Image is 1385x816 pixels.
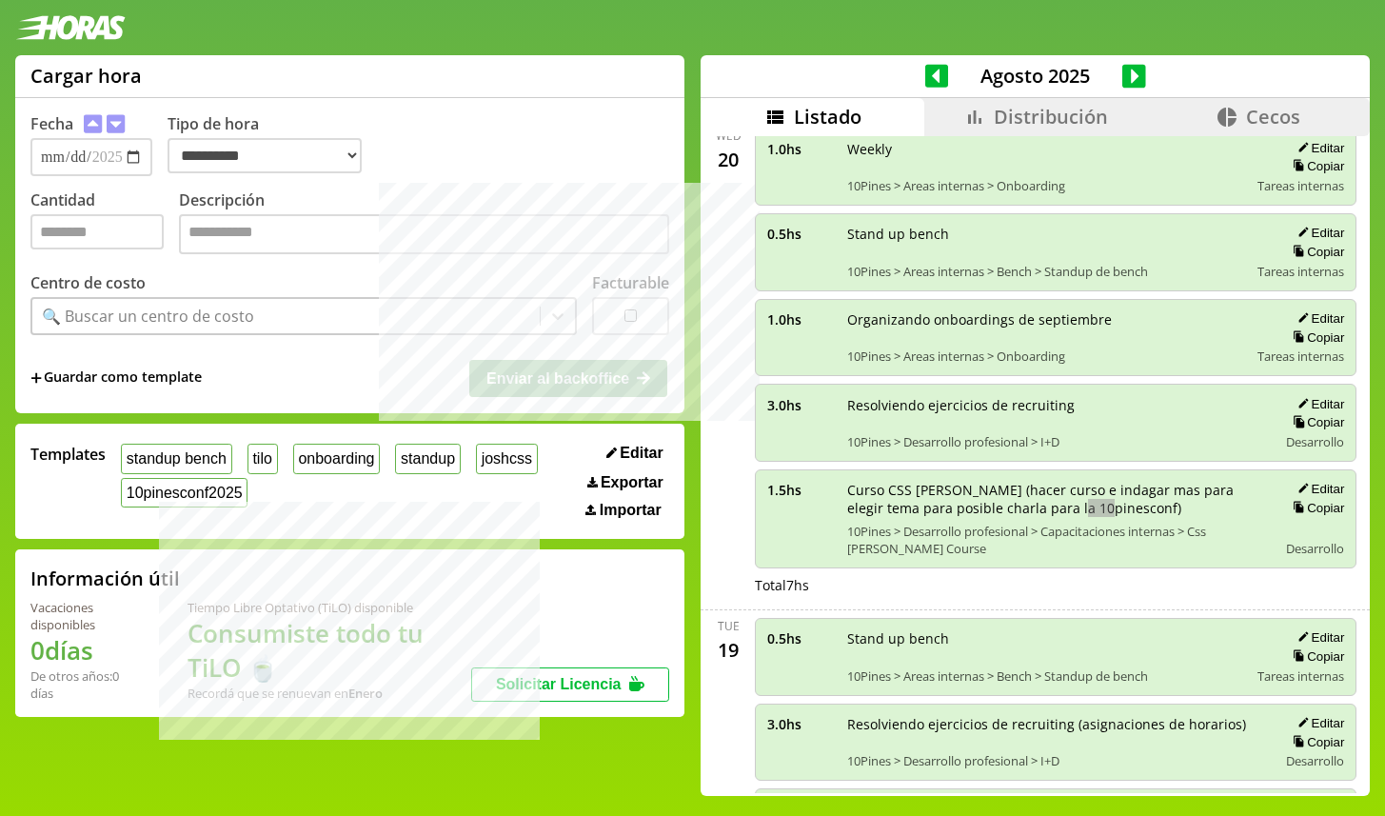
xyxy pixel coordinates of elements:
[30,566,180,591] h2: Información útil
[713,144,743,174] div: 20
[847,225,1244,243] span: Stand up bench
[847,752,1264,769] span: 10Pines > Desarrollo profesional > I+D
[1257,263,1344,280] span: Tareas internas
[847,433,1264,450] span: 10Pines > Desarrollo profesional > I+D
[168,138,362,173] select: Tipo de hora
[1287,414,1344,430] button: Copiar
[395,444,461,473] button: standup
[1292,629,1344,646] button: Editar
[30,368,202,388] span: +Guardar como template
[30,633,142,667] h1: 0 días
[188,599,471,616] div: Tiempo Libre Optativo (TiLO) disponible
[1287,734,1344,750] button: Copiar
[601,474,663,491] span: Exportar
[1287,500,1344,516] button: Copiar
[1292,715,1344,731] button: Editar
[701,136,1370,793] div: scrollable content
[601,444,669,463] button: Editar
[121,444,232,473] button: standup bench
[30,368,42,388] span: +
[582,473,669,492] button: Exportar
[847,310,1244,328] span: Organizando onboardings de septiembre
[847,396,1264,414] span: Resolviendo ejercicios de recruiting
[30,599,142,633] div: Vacaciones disponibles
[1292,140,1344,156] button: Editar
[620,445,663,462] span: Editar
[121,478,247,508] button: 10pinesconf2025
[994,104,1108,129] span: Distribución
[1292,481,1344,497] button: Editar
[188,616,471,685] h1: Consumiste todo tu TiLO 🍵
[767,629,834,647] span: 0.5 hs
[1286,752,1344,769] span: Desarrollo
[755,576,1356,594] div: Total 7 hs
[767,481,834,499] span: 1.5 hs
[847,140,1244,158] span: Weekly
[847,481,1264,517] span: Curso CSS [PERSON_NAME] (hacer curso e indagar mas para elegir tema para posible charla para la 1...
[471,667,669,702] button: Solicitar Licencia
[767,140,834,158] span: 1.0 hs
[1246,104,1300,129] span: Cecos
[42,306,254,327] div: 🔍 Buscar un centro de costo
[847,629,1244,647] span: Stand up bench
[30,214,164,249] input: Cantidad
[718,618,740,634] div: Tue
[847,715,1264,733] span: Resolviendo ejercicios de recruiting (asignaciones de horarios)
[496,676,622,692] span: Solicitar Licencia
[30,444,106,465] span: Templates
[1287,329,1344,346] button: Copiar
[179,189,669,259] label: Descripción
[767,396,834,414] span: 3.0 hs
[794,104,861,129] span: Listado
[348,685,383,702] b: Enero
[168,113,377,176] label: Tipo de hora
[847,348,1244,365] span: 10Pines > Areas internas > Onboarding
[1286,433,1344,450] span: Desarrollo
[600,502,662,519] span: Importar
[716,128,742,144] div: Wed
[847,523,1264,557] span: 10Pines > Desarrollo profesional > Capacitaciones internas > Css [PERSON_NAME] Course
[247,444,278,473] button: tilo
[30,63,142,89] h1: Cargar hora
[293,444,381,473] button: onboarding
[1292,396,1344,412] button: Editar
[847,667,1244,685] span: 10Pines > Areas internas > Bench > Standup de bench
[15,15,126,40] img: logotipo
[948,63,1122,89] span: Agosto 2025
[767,310,834,328] span: 1.0 hs
[847,177,1244,194] span: 10Pines > Areas internas > Onboarding
[179,214,669,254] textarea: Descripción
[30,272,146,293] label: Centro de costo
[1292,225,1344,241] button: Editar
[767,715,834,733] span: 3.0 hs
[476,444,538,473] button: joshcss
[1257,348,1344,365] span: Tareas internas
[767,225,834,243] span: 0.5 hs
[1257,177,1344,194] span: Tareas internas
[1257,667,1344,685] span: Tareas internas
[1287,648,1344,665] button: Copiar
[188,685,471,702] div: Recordá que se renuevan en
[1287,244,1344,260] button: Copiar
[1292,310,1344,327] button: Editar
[30,667,142,702] div: De otros años: 0 días
[30,189,179,259] label: Cantidad
[30,113,73,134] label: Fecha
[1287,158,1344,174] button: Copiar
[713,634,743,665] div: 19
[592,272,669,293] label: Facturable
[1286,540,1344,557] span: Desarrollo
[847,263,1244,280] span: 10Pines > Areas internas > Bench > Standup de bench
